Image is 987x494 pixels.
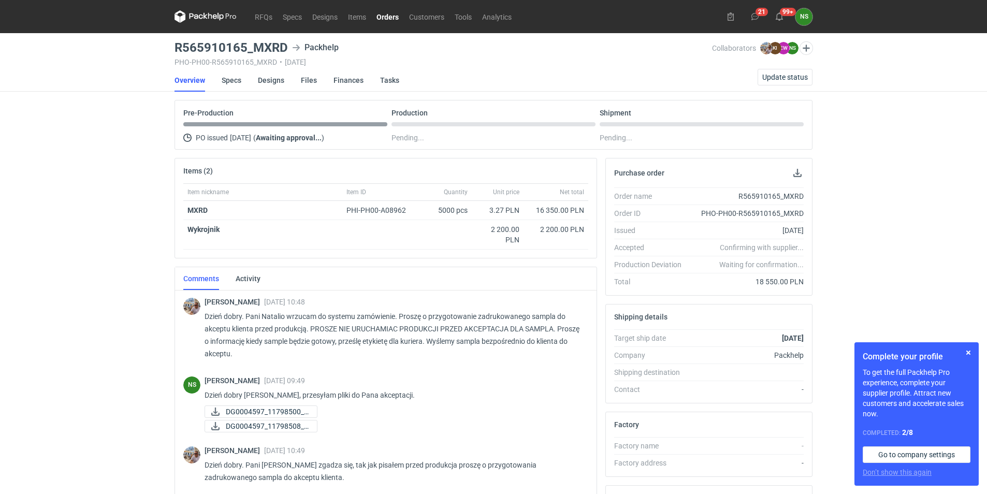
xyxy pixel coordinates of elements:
button: Skip for now [962,346,975,359]
p: Dzień dobry. Pani Natalio wrzucam do systemu zamówienie. Proszę o przygotowanie zadrukowanego sam... [205,310,580,360]
p: To get the full Packhelp Pro experience, complete your supplier profile. Attract new customers an... [863,367,970,419]
strong: 2 / 8 [902,428,913,437]
h2: Purchase order [614,169,664,177]
div: Contact [614,384,690,395]
p: Pre-Production [183,109,234,117]
div: 16 350.00 PLN [528,205,584,215]
a: Activity [236,267,260,290]
button: Update status [758,69,812,85]
strong: MXRD [187,206,208,214]
div: Accepted [614,242,690,253]
div: Issued [614,225,690,236]
span: [PERSON_NAME] [205,298,264,306]
div: DG0004597_11798508_for_approval_back.pdf [205,420,308,432]
div: Shipping destination [614,367,690,377]
span: Quantity [444,188,468,196]
span: [DATE] 10:48 [264,298,305,306]
div: 18 550.00 PLN [690,277,804,287]
div: Target ship date [614,333,690,343]
figcaption: KI [769,42,781,54]
span: [PERSON_NAME] [205,376,264,385]
a: Orders [371,10,404,23]
strong: [DATE] [782,334,804,342]
p: Dzień dobry [PERSON_NAME], przesyłam pliki do Pana akceptacji. [205,389,580,401]
a: Analytics [477,10,517,23]
h2: Factory [614,420,639,429]
div: Company [614,350,690,360]
a: Files [301,69,317,92]
div: PHI-PH00-A08962 [346,205,416,215]
div: [DATE] [690,225,804,236]
strong: Awaiting approval... [256,134,322,142]
a: Customers [404,10,449,23]
h2: Items (2) [183,167,213,175]
h2: Shipping details [614,313,667,321]
a: Tasks [380,69,399,92]
span: Update status [762,74,808,81]
div: - [690,384,804,395]
button: 99+ [771,8,788,25]
a: Go to company settings [863,446,970,463]
button: Edit collaborators [800,41,813,55]
button: 21 [747,8,763,25]
div: 3.27 PLN [476,205,519,215]
figcaption: NS [183,376,200,394]
img: Michał Palasek [183,446,200,463]
div: Total [614,277,690,287]
h1: Complete your profile [863,351,970,363]
div: R565910165_MXRD [690,191,804,201]
h3: R565910165_MXRD [175,41,288,54]
span: Net total [560,188,584,196]
span: [DATE] 10:49 [264,446,305,455]
img: Michał Palasek [760,42,773,54]
div: Order name [614,191,690,201]
div: Production Deviation [614,259,690,270]
div: Factory name [614,441,690,451]
span: [DATE] 09:49 [264,376,305,385]
span: Unit price [493,188,519,196]
button: Download PO [791,167,804,179]
div: Packhelp [690,350,804,360]
img: Michał Palasek [183,298,200,315]
div: Factory address [614,458,690,468]
strong: Wykrojnik [187,225,220,234]
span: Pending... [391,132,424,144]
a: Tools [449,10,477,23]
span: Item ID [346,188,366,196]
a: RFQs [250,10,278,23]
div: Natalia Stępak [183,376,200,394]
span: DG0004597_11798500_f... [226,406,309,417]
p: Shipment [600,109,631,117]
span: DG0004597_11798508_f... [226,420,309,432]
em: Confirming with supplier... [720,243,804,252]
a: Items [343,10,371,23]
a: Overview [175,69,205,92]
div: DG0004597_11798500_for_approval_front.pdf [205,405,308,418]
div: Natalia Stępak [795,8,812,25]
svg: Packhelp Pro [175,10,237,23]
div: 2 200.00 PLN [528,224,584,235]
span: Collaborators [712,44,756,52]
a: Specs [278,10,307,23]
em: Waiting for confirmation... [719,259,804,270]
a: Comments [183,267,219,290]
div: - [690,441,804,451]
div: PO issued [183,132,387,144]
a: Specs [222,69,241,92]
span: ) [322,134,324,142]
div: Packhelp [292,41,339,54]
div: Completed: [863,427,970,438]
div: - [690,458,804,468]
div: Order ID [614,208,690,219]
button: NS [795,8,812,25]
span: Item nickname [187,188,229,196]
div: PHO-PH00-R565910165_MXRD [DATE] [175,58,712,66]
span: [PERSON_NAME] [205,446,264,455]
div: Pending... [600,132,804,144]
figcaption: EW [777,42,790,54]
figcaption: NS [786,42,799,54]
span: • [280,58,282,66]
div: 5000 pcs [420,201,472,220]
